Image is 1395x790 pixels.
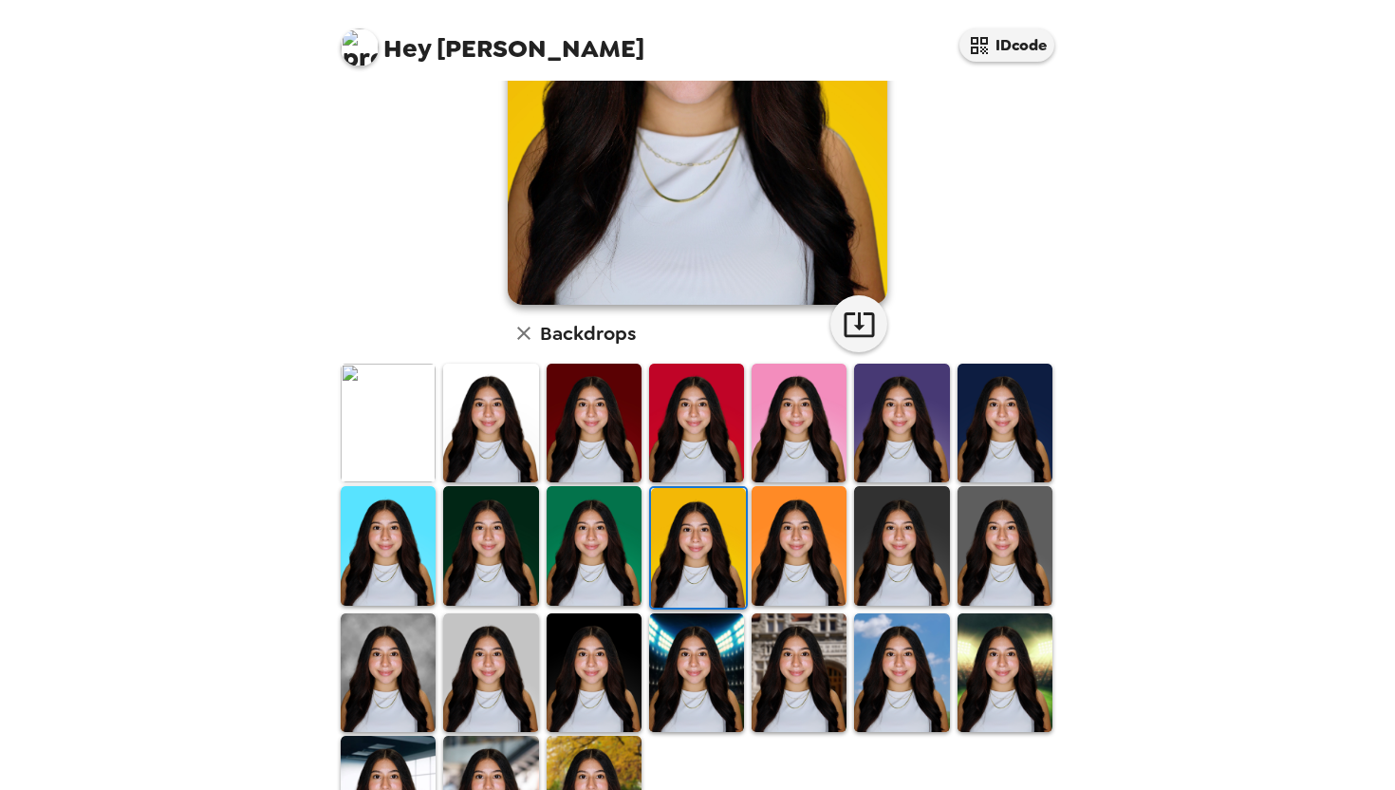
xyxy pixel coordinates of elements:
[383,31,431,66] span: Hey
[540,318,636,348] h6: Backdrops
[341,364,436,482] img: Original
[341,28,379,66] img: profile pic
[959,28,1054,62] button: IDcode
[341,19,644,62] span: [PERSON_NAME]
